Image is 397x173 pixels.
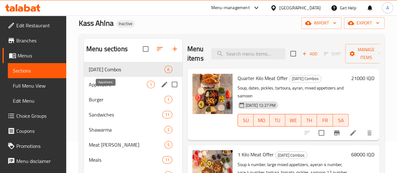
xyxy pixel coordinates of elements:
[89,96,164,103] div: Burger
[289,75,321,82] span: [DATE] Combos
[165,67,172,73] span: 6
[8,78,66,93] a: Full Menu View
[3,138,66,154] a: Promotions
[304,116,314,125] span: TH
[329,125,344,140] button: Branch-specific-item
[162,156,172,164] div: items
[84,122,182,137] div: Shawarma2
[285,114,301,127] button: WE
[240,116,251,125] span: SU
[238,114,254,127] button: SU
[13,82,61,89] span: Full Menu View
[16,22,61,29] span: Edit Restaurant
[147,82,154,88] span: 1
[333,114,349,127] button: SA
[243,102,278,108] span: [DATE] 12:27 PM
[89,111,162,118] span: Sandwiches
[3,154,66,169] a: Menu disclaimer
[238,150,274,159] span: 1 Kilo Meat Offer
[84,62,182,77] div: [DATE] Combos6
[84,92,182,107] div: Burger1
[319,116,330,125] span: FR
[344,17,384,29] button: export
[320,49,345,59] span: Select section first
[192,74,233,114] img: Quarter Kilo Meat Offer
[8,93,66,108] a: Edit Menu
[160,80,169,89] button: edit
[89,66,164,73] div: Ramadan Combos
[152,41,167,57] span: Sort sections
[13,67,61,74] span: Sections
[165,142,172,148] span: 5
[13,97,61,105] span: Edit Menu
[3,108,66,123] a: Choice Groups
[16,37,61,44] span: Branches
[89,141,164,149] span: Meat [PERSON_NAME]
[315,126,328,139] span: Select to update
[335,116,346,125] span: SA
[211,48,285,59] input: search
[89,126,164,133] span: Shawarma
[345,44,387,63] button: Manage items
[211,4,250,12] div: Menu-management
[164,96,172,103] div: items
[254,114,269,127] button: MO
[165,127,172,133] span: 2
[275,152,307,159] span: [DATE] Combos
[3,123,66,138] a: Coupons
[3,33,66,48] a: Branches
[275,151,307,159] div: Ramadan Combos
[84,137,182,152] div: Meat [PERSON_NAME]5
[238,73,288,83] span: Quarter Kilo Meat Offer
[306,19,336,27] span: import
[301,17,341,29] button: import
[8,63,66,78] a: Sections
[84,77,182,92] div: Appetizers1edit
[163,112,172,118] span: 11
[350,46,382,62] span: Manage items
[386,4,389,11] span: A
[272,116,283,125] span: TU
[317,114,333,127] button: FR
[164,66,172,73] div: items
[16,142,61,150] span: Promotions
[18,52,61,59] span: Menus
[16,157,61,165] span: Menu disclaimer
[301,50,318,57] span: Add
[165,97,172,103] span: 1
[300,49,320,59] button: Add
[84,152,182,167] div: Meals11
[3,18,66,33] a: Edit Restaurant
[116,21,135,26] span: Inactive
[167,41,182,57] button: Add section
[164,126,172,133] div: items
[300,49,320,59] span: Add item
[79,16,114,30] span: Kass Ahlna
[287,47,300,60] span: Select section
[238,84,349,100] p: Soup, dates, pickles, tartoura, ayran, mixed appetizers and samoon
[349,19,379,27] span: export
[89,66,164,73] span: [DATE] Combos
[162,111,172,118] div: items
[163,157,172,163] span: 11
[279,4,321,11] div: [GEOGRAPHIC_DATA]
[116,20,135,28] div: Inactive
[147,81,155,88] div: items
[16,112,61,120] span: Choice Groups
[351,74,374,83] h6: 21000 IQD
[89,141,164,149] div: Meat Gus
[164,141,172,149] div: items
[289,75,321,83] div: Ramadan Combos
[89,156,162,164] span: Meals
[301,114,317,127] button: TH
[288,116,298,125] span: WE
[187,44,204,63] h2: Menu items
[362,125,377,140] button: delete
[139,42,152,56] span: Select all sections
[3,48,66,63] a: Menus
[84,107,182,122] div: Sandwiches11
[16,127,61,135] span: Coupons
